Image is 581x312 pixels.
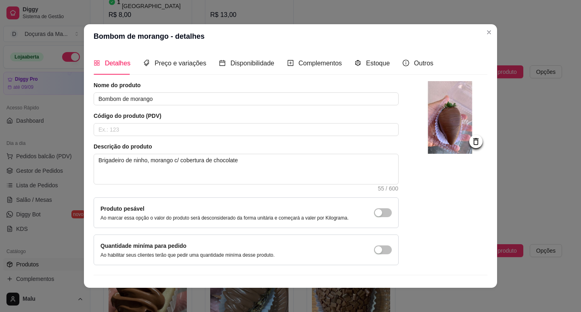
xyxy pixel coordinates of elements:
span: tags [143,60,150,66]
span: Complementos [299,60,342,67]
span: Outros [414,60,433,67]
span: code-sandbox [355,60,361,66]
img: logo da loja [415,81,487,154]
span: appstore [94,60,100,66]
input: Ex.: 123 [94,123,399,136]
article: Nome do produto [94,81,399,89]
span: info-circle [403,60,409,66]
span: plus-square [287,60,294,66]
span: Preço e variações [155,60,206,67]
input: Ex.: Hamburguer de costela [94,92,399,105]
button: Close [483,26,495,39]
article: Descrição do produto [94,142,399,151]
article: Código do produto (PDV) [94,112,399,120]
header: Bombom de morango - detalhes [84,24,497,48]
span: Estoque [366,60,390,67]
span: Disponibilidade [230,60,274,67]
p: Ao habilitar seus clientes terão que pedir uma quantidade miníma desse produto. [100,252,275,258]
textarea: Brigadeiro de ninho, morango c/ cobertura de chocolate [94,154,398,184]
p: Ao marcar essa opção o valor do produto será desconsiderado da forma unitária e começará a valer ... [100,215,349,221]
span: calendar [219,60,226,66]
label: Quantidade miníma para pedido [100,243,186,249]
label: Produto pesável [100,205,144,212]
span: Detalhes [105,60,130,67]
